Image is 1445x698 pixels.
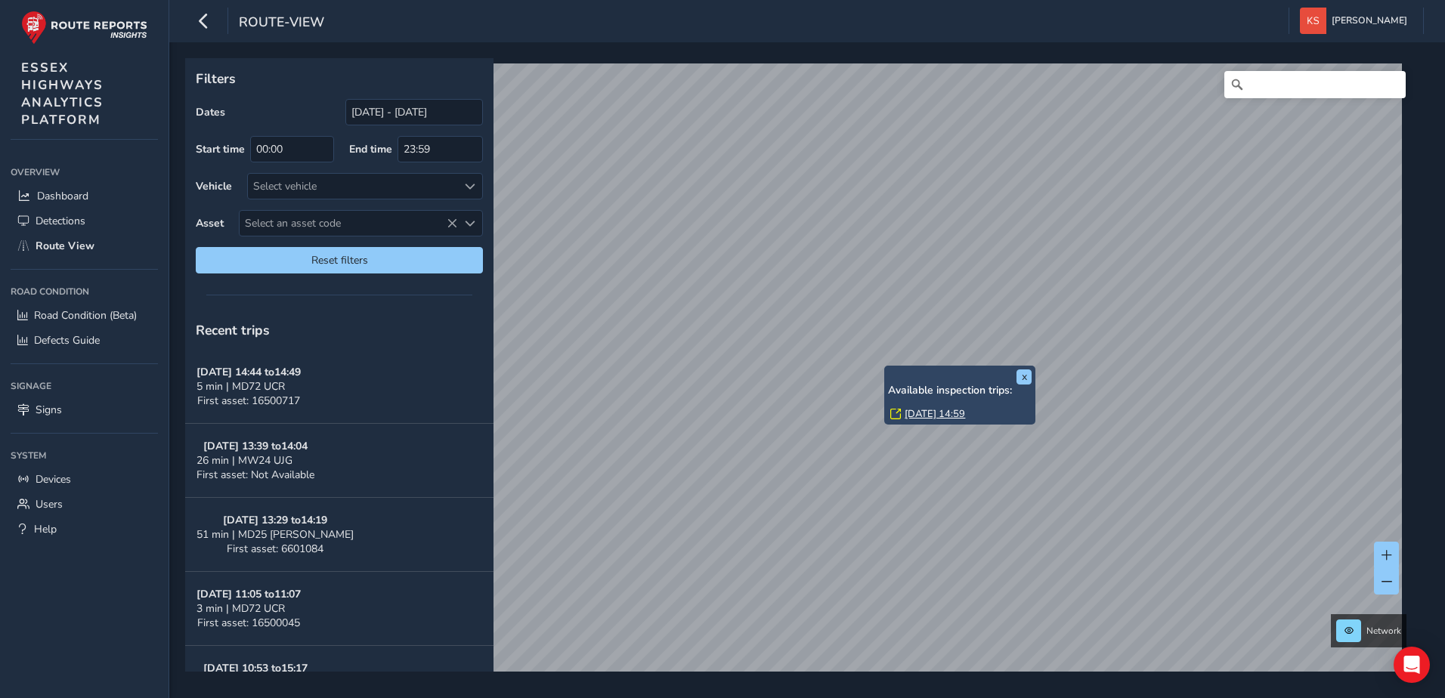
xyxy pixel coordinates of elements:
img: diamond-layout [1300,8,1326,34]
button: [PERSON_NAME] [1300,8,1413,34]
a: Route View [11,233,158,258]
div: Road Condition [11,280,158,303]
a: Road Condition (Beta) [11,303,158,328]
span: Detections [36,214,85,228]
span: Users [36,497,63,511]
button: x [1016,369,1032,385]
span: [PERSON_NAME] [1332,8,1407,34]
button: [DATE] 11:05 to11:073 min | MD72 UCRFirst asset: 16500045 [185,572,494,646]
a: Help [11,517,158,542]
span: 51 min | MD25 [PERSON_NAME] [196,527,354,542]
p: Filters [196,69,483,88]
img: rr logo [21,11,147,45]
label: Dates [196,105,225,119]
span: Select an asset code [240,211,457,236]
canvas: Map [190,63,1402,689]
a: Devices [11,467,158,492]
span: Help [34,522,57,536]
span: 3 min | MD72 UCR [196,601,285,616]
div: Overview [11,161,158,184]
span: Dashboard [37,189,88,203]
label: Start time [196,142,245,156]
strong: [DATE] 11:05 to 11:07 [196,587,301,601]
span: Route View [36,239,94,253]
div: Select vehicle [248,174,457,199]
h6: Available inspection trips: [888,385,1032,397]
button: [DATE] 14:44 to14:495 min | MD72 UCRFirst asset: 16500717 [185,350,494,424]
span: First asset: 16500045 [197,616,300,630]
button: [DATE] 13:39 to14:0426 min | MW24 UJGFirst asset: Not Available [185,424,494,498]
input: Search [1224,71,1406,98]
span: Defects Guide [34,333,100,347]
a: Dashboard [11,184,158,208]
span: Devices [36,472,71,486]
strong: [DATE] 14:44 to 14:49 [196,365,301,379]
span: 5 min | MD72 UCR [196,379,285,394]
span: First asset: Not Available [196,468,314,482]
div: System [11,444,158,467]
span: First asset: 16500717 [197,394,300,408]
label: Asset [196,216,224,230]
button: [DATE] 13:29 to14:1951 min | MD25 [PERSON_NAME]First asset: 6601084 [185,498,494,572]
strong: [DATE] 13:39 to 14:04 [203,439,308,453]
a: Users [11,492,158,517]
span: Recent trips [196,321,270,339]
span: First asset: 6601084 [227,542,323,556]
span: Network [1366,625,1401,637]
a: Detections [11,208,158,233]
a: Defects Guide [11,328,158,353]
span: route-view [239,13,324,34]
strong: [DATE] 10:53 to 15:17 [203,661,308,675]
strong: [DATE] 13:29 to 14:19 [223,513,327,527]
div: Signage [11,375,158,397]
span: Signs [36,403,62,417]
span: Road Condition (Beta) [34,308,137,323]
label: End time [349,142,392,156]
span: Reset filters [207,253,472,267]
a: [DATE] 14:59 [905,407,965,421]
button: Reset filters [196,247,483,273]
span: 26 min | MW24 UJG [196,453,292,468]
span: ESSEX HIGHWAYS ANALYTICS PLATFORM [21,59,104,128]
div: Open Intercom Messenger [1394,647,1430,683]
label: Vehicle [196,179,232,193]
a: Signs [11,397,158,422]
div: Select an asset code [457,211,482,236]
